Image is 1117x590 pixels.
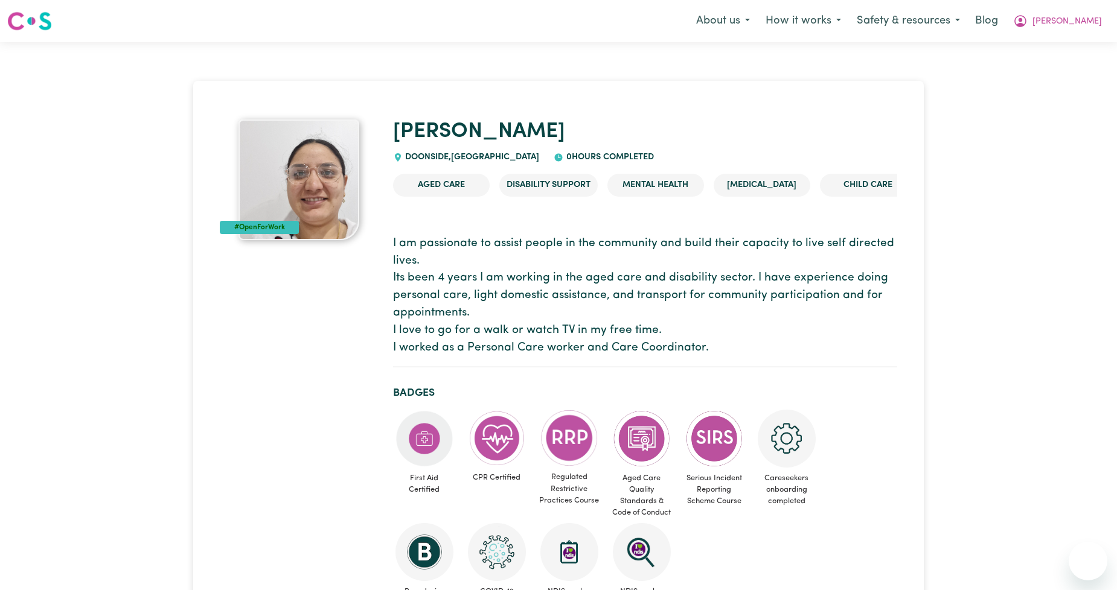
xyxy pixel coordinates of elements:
span: CPR Certified [466,467,528,488]
li: Disability Support [499,174,598,197]
button: My Account [1005,8,1110,34]
li: Child care [820,174,917,197]
img: CS Academy: Careseekers Onboarding course completed [758,410,816,468]
div: #OpenForWork [220,221,299,234]
h2: Badges [393,387,897,399]
img: CS Academy: Aged Care Quality Standards & Code of Conduct course completed [613,410,671,468]
li: Aged Care [393,174,490,197]
iframe: Button to launch messaging window [1069,542,1107,580]
button: Safety & resources [849,8,968,34]
button: About us [688,8,758,34]
a: Careseekers logo [7,7,52,35]
li: [MEDICAL_DATA] [714,174,810,197]
a: Ripandeep 's profile picture'#OpenForWork [220,119,378,240]
span: First Aid Certified [393,468,456,500]
p: I am passionate to assist people in the community and build their capacity to live self directed ... [393,235,897,357]
span: DOONSIDE , [GEOGRAPHIC_DATA] [403,153,540,162]
img: CS Academy: Boundaries in care and support work course completed [395,523,453,581]
li: Mental Health [607,174,704,197]
img: CS Academy: Serious Incident Reporting Scheme course completed [685,410,743,468]
span: 0 hours completed [563,153,654,162]
img: Careseekers logo [7,10,52,32]
span: Aged Care Quality Standards & Code of Conduct [610,468,673,524]
img: CS Academy: Introduction to NDIS Worker Training course completed [540,523,598,581]
span: Regulated Restrictive Practices Course [538,466,601,511]
span: Careseekers onboarding completed [755,468,818,512]
img: NDIS Worker Screening Verified [613,523,671,581]
a: Blog [968,8,1005,34]
img: Ripandeep [238,119,359,240]
img: Care and support worker has completed CPR Certification [468,410,526,468]
img: CS Academy: Regulated Restrictive Practices course completed [540,410,598,467]
img: CS Academy: COVID-19 Infection Control Training course completed [468,523,526,581]
img: Care and support worker has completed First Aid Certification [395,410,453,468]
button: How it works [758,8,849,34]
span: [PERSON_NAME] [1032,15,1102,28]
a: [PERSON_NAME] [393,121,565,142]
span: Serious Incident Reporting Scheme Course [683,468,746,512]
